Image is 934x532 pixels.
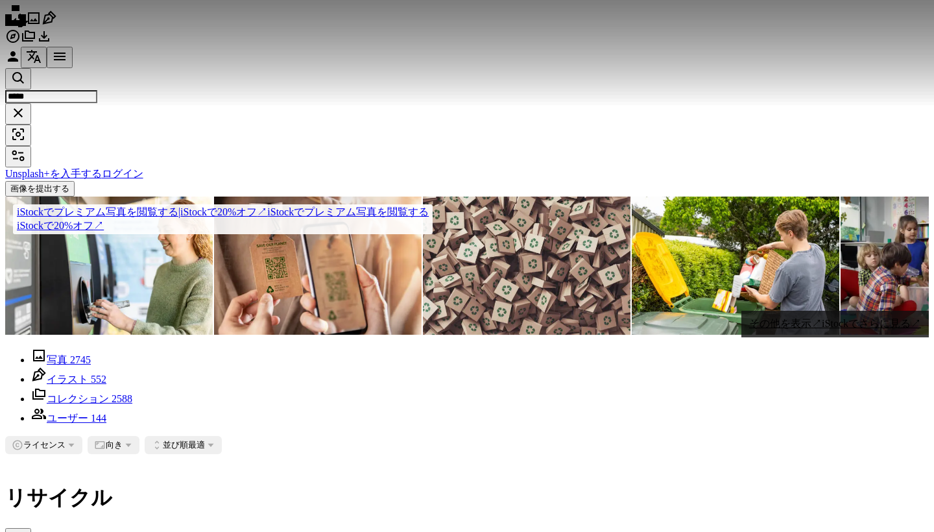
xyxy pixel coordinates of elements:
button: 向き [88,436,139,454]
span: iStockで20%オフ ↗ [17,206,267,217]
span: 2745 [70,354,91,365]
a: イラスト [42,17,57,28]
button: 画像を提出する [5,181,75,197]
h1: リサイクル [5,484,929,513]
span: 最適 [163,439,205,451]
a: ダウンロード履歴 [36,35,52,46]
img: リサイクル製品コンセプト。オーガニックコットンリサイクルクロス。廃棄物ゼロ。環境ケア、再利用、持続可能なライフスタイルのための再生可能。携帯電話を使用してタグをスキャンす� [214,197,422,335]
button: 言語 [21,47,47,68]
button: Unsplashで検索する [5,68,31,90]
a: 写真 2745 [31,354,91,365]
a: ログイン / 登録する [5,55,21,66]
a: Unsplash+を入手する [5,168,102,179]
button: フィルター [5,146,31,167]
a: iStockでプレミアム写真を閲覧する|iStockで20%オフ↗iStockでプレミアム写真を閲覧するiStockで20%オフ↗ [5,197,440,242]
button: メニュー [47,47,73,68]
a: 写真 [26,17,42,28]
span: ライセンス [23,440,66,450]
a: その他を表示↗iStockでさらに見る↗ [741,311,929,337]
span: 2588 [112,393,132,404]
span: その他を表示 ↗ [749,318,822,329]
a: ログイン [102,168,143,179]
a: ホーム — Unsplash [5,17,26,28]
button: 並び順最適 [145,436,222,454]
button: ビジュアル検索 [5,125,31,146]
span: 並び順 [163,440,188,450]
span: 向き [106,440,123,450]
span: 552 [91,374,106,385]
img: リサイクルシンボルの上面図と段ボールの買い物袋のスタック [423,197,630,335]
img: 若い男性のリサイクル [632,197,839,335]
a: イラスト 552 [31,374,106,385]
span: iStockでさらに見る ↗ [822,318,921,329]
span: iStockでプレミアム写真を閲覧する | [17,206,180,217]
span: 144 [91,413,106,424]
a: ユーザー 144 [31,413,106,424]
img: ボトルリサイクル機を使用している若い女性 [5,197,213,335]
form: サイト内でビジュアルを探す [5,68,929,146]
a: 探す [5,35,21,46]
a: コレクション 2588 [31,393,132,404]
button: ライセンス [5,436,82,454]
button: 全てクリア [5,103,31,125]
a: コレクション [21,35,36,46]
